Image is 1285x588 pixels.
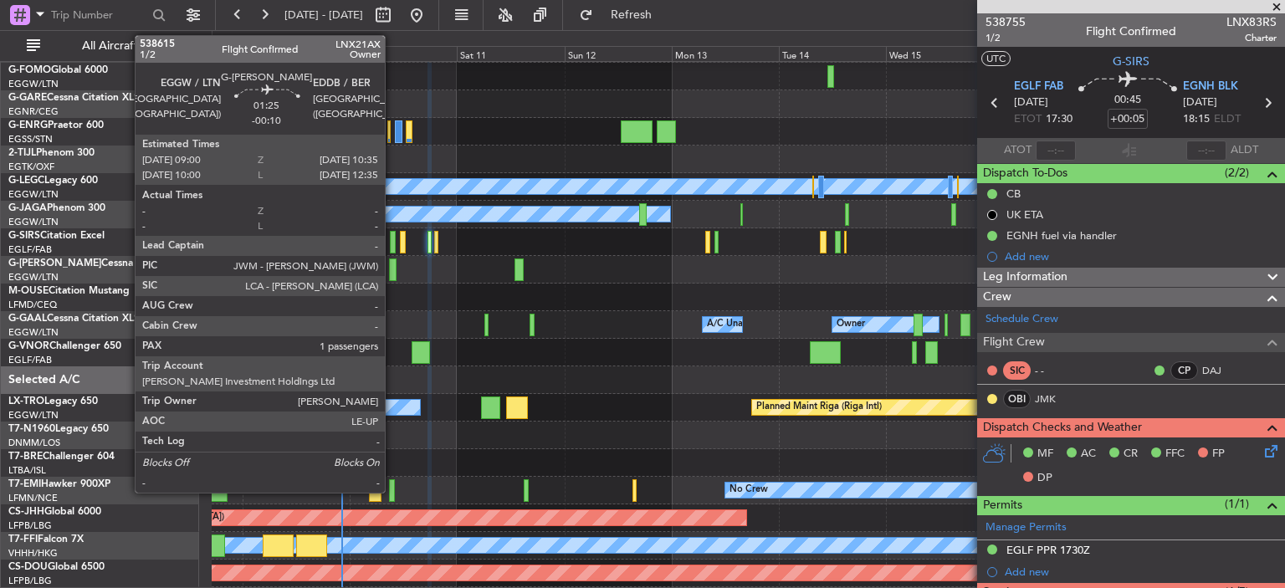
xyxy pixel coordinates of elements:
span: AC [1081,446,1096,463]
div: Add new [1005,565,1277,579]
span: T7-BRE [8,452,43,462]
div: Fri 10 [350,46,457,61]
span: G-JAGA [8,203,47,213]
span: EGNH BLK [1183,79,1238,95]
span: DP [1037,470,1052,487]
a: EGGW/LTN [8,409,59,422]
a: G-ENRGPraetor 600 [8,120,104,130]
span: LNX83RS [1226,13,1277,31]
div: Owner [837,312,865,337]
a: T7-N1960Legacy 650 [8,424,109,434]
span: FFC [1165,446,1185,463]
a: DAJ [1202,363,1240,378]
a: LX-TROLegacy 650 [8,396,98,406]
div: Planned Maint Riga (Riga Intl) [756,395,882,420]
div: Sun 12 [565,46,672,61]
a: G-VNORChallenger 650 [8,341,121,351]
span: G-VNOR [8,341,49,351]
a: LTBA/ISL [8,464,46,477]
a: EGNR/CEG [8,105,59,118]
a: G-GAALCessna Citation XLS+ [8,314,146,324]
div: SIC [1003,361,1031,380]
a: EGGW/LTN [8,188,59,201]
div: No Crew [730,478,768,503]
span: ELDT [1214,111,1241,128]
span: T7-FFI [8,534,38,545]
div: No Crew [220,202,259,227]
a: LFPB/LBG [8,519,52,532]
span: CS-JHH [8,507,44,517]
div: CB [1006,187,1021,201]
a: EGLF/FAB [8,243,52,256]
a: EGGW/LTN [8,78,59,90]
div: Mon 13 [672,46,779,61]
div: CP [1170,361,1198,380]
div: [DATE] [215,33,243,48]
span: 1/2 [986,31,1026,45]
span: 18:15 [1183,111,1210,128]
span: [DATE] [1183,95,1217,111]
a: G-[PERSON_NAME]Cessna Citation XLS [8,258,194,268]
a: G-SIRSCitation Excel [8,231,105,241]
span: G-LEGC [8,176,44,186]
span: T7-EMI [8,479,41,489]
span: ATOT [1004,142,1032,159]
input: Trip Number [51,3,147,28]
span: Refresh [596,9,667,21]
a: VHHH/HKG [8,547,58,560]
span: ALDT [1231,142,1258,159]
a: EGGW/LTN [8,216,59,228]
a: Schedule Crew [986,311,1058,328]
span: CR [1124,446,1138,463]
a: LFMN/NCE [8,492,58,504]
a: 2-TIJLPhenom 300 [8,148,95,158]
span: Leg Information [983,268,1067,287]
a: G-LEGCLegacy 600 [8,176,98,186]
span: M-OUSE [8,286,49,296]
div: Flight Confirmed [1086,23,1176,40]
div: Wed 15 [886,46,993,61]
div: UK ETA [1006,207,1043,222]
span: G-SIRS [1113,53,1149,70]
span: G-SIRS [8,231,40,241]
div: Thu 9 [243,46,350,61]
span: LX-TRO [8,396,44,406]
a: G-GARECessna Citation XLS+ [8,93,146,103]
span: 538755 [986,13,1026,31]
a: JMK [1035,391,1073,406]
a: DNMM/LOS [8,437,60,449]
div: A/C Unavailable [247,229,316,254]
span: Crew [983,288,1011,307]
span: Charter [1226,31,1277,45]
button: UTC [981,51,1011,66]
a: LFPB/LBG [8,575,52,587]
span: (2/2) [1225,164,1249,182]
span: 00:45 [1114,92,1141,109]
span: G-GARE [8,93,47,103]
span: MF [1037,446,1053,463]
div: Tue 14 [779,46,886,61]
span: 17:30 [1046,111,1073,128]
span: FP [1212,446,1225,463]
span: All Aircraft [44,40,177,52]
span: Dispatch To-Dos [983,164,1067,183]
input: --:-- [1036,141,1076,161]
a: CS-JHHGlobal 6000 [8,507,101,517]
div: - - [1035,363,1073,378]
div: OBI [1003,390,1031,408]
div: EGLF PPR 1730Z [1006,543,1090,557]
span: T7-N1960 [8,424,55,434]
a: G-FOMOGlobal 6000 [8,65,108,75]
div: A/C Unavailable [707,312,776,337]
span: ETOT [1014,111,1042,128]
span: CS-DOU [8,562,48,572]
a: T7-BREChallenger 604 [8,452,115,462]
button: Refresh [571,2,672,28]
span: Dispatch Checks and Weather [983,418,1142,437]
span: 2-TIJL [8,148,36,158]
span: EGLF FAB [1014,79,1063,95]
span: G-FOMO [8,65,51,75]
span: G-ENRG [8,120,48,130]
a: G-JAGAPhenom 300 [8,203,105,213]
span: (1/1) [1225,495,1249,513]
